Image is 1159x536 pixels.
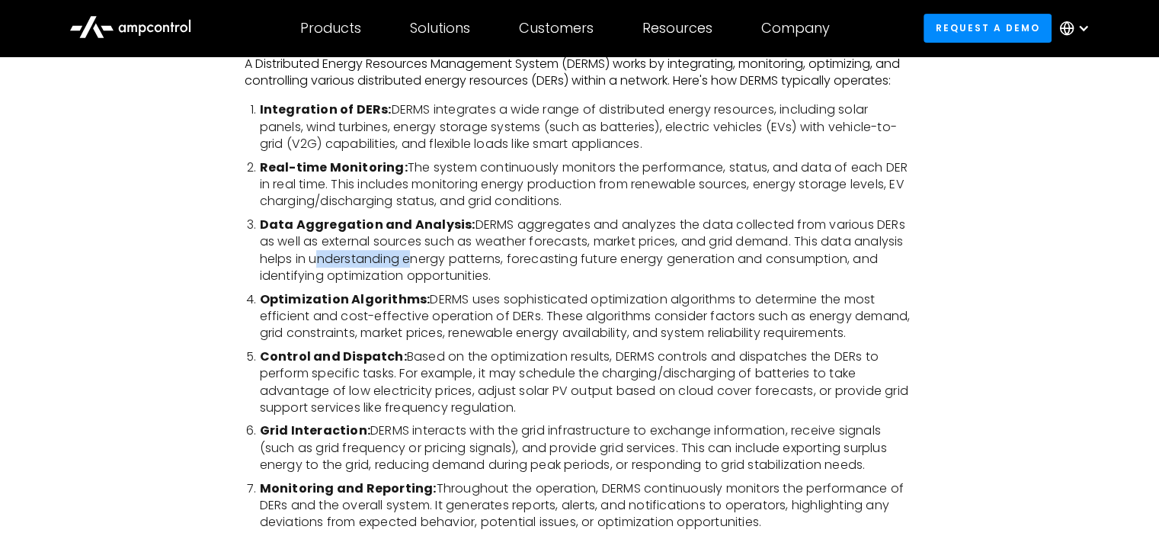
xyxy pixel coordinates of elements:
li: DERMS uses sophisticated optimization algorithms to determine the most efficient and cost-effecti... [260,291,915,342]
div: Products [300,20,361,37]
p: A Distributed Energy Resources Management System (DERMS) works by integrating, monitoring, optimi... [245,56,915,90]
strong: Data Aggregation and Analysis: [260,216,475,233]
strong: Control and Dispatch: [260,348,407,365]
div: Solutions [410,20,470,37]
li: Throughout the operation, DERMS continuously monitors the performance of DERs and the overall sys... [260,480,915,531]
li: Based on the optimization results, DERMS controls and dispatches the DERs to perform specific tas... [260,348,915,417]
li: DERMS interacts with the grid infrastructure to exchange information, receive signals (such as gr... [260,422,915,473]
li: DERMS aggregates and analyzes the data collected from various DERs as well as external sources su... [260,217,915,285]
a: Request a demo [924,14,1052,42]
strong: Optimization Algorithms: [260,290,431,308]
div: Resources [642,20,712,37]
strong: Real-time Monitoring: [260,159,408,176]
strong: Grid Interaction: [260,422,370,439]
strong: Monitoring and Reporting: [260,480,437,497]
li: The system continuously monitors the performance, status, and data of each DER in real time. This... [260,159,915,210]
div: Company [761,20,830,37]
div: Customers [519,20,594,37]
li: DERMS integrates a wide range of distributed energy resources, including solar panels, wind turbi... [260,101,915,152]
strong: Integration of DERs: [260,101,392,118]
